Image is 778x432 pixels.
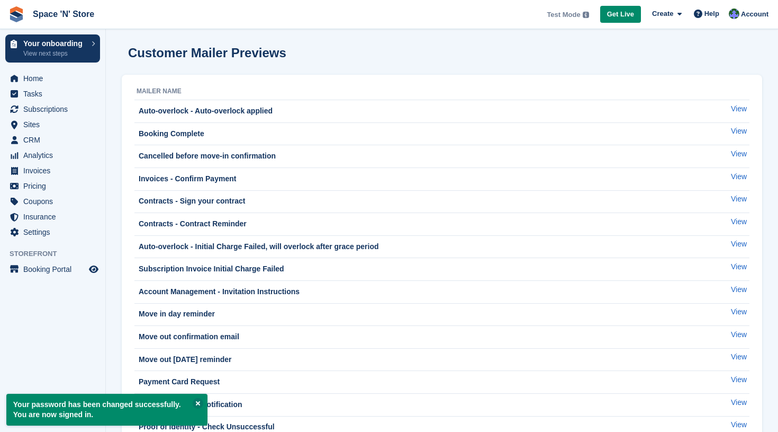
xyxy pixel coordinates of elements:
[10,249,105,259] span: Storefront
[704,8,719,19] span: Help
[731,284,747,295] a: View
[731,171,747,182] a: View
[137,241,379,252] div: Auto-overlock - Initial Charge Failed, will overlock after grace period
[741,9,768,20] span: Account
[5,179,100,193] a: menu
[5,262,100,277] a: menu
[23,179,87,193] span: Pricing
[547,10,580,20] span: Test Mode
[137,173,236,184] div: Invoices - Confirm Payment
[137,151,276,162] div: Cancelled before move-in confirmation
[23,209,87,224] span: Insurance
[731,374,747,385] a: View
[137,105,273,117] div: Auto-overlock - Auto-overlock applied
[5,86,100,101] a: menu
[731,126,747,137] a: View
[137,354,232,365] div: Move out [DATE] reminder
[5,102,100,117] a: menu
[731,419,747,430] a: View
[23,86,87,101] span: Tasks
[5,163,100,178] a: menu
[23,262,87,277] span: Booking Portal
[731,329,747,340] a: View
[128,46,286,60] h2: Customer Mailer Previews
[5,194,100,209] a: menu
[137,331,239,342] div: Move out confirmation email
[23,49,86,58] p: View next steps
[731,397,747,408] a: View
[731,351,747,363] a: View
[23,117,87,132] span: Sites
[583,12,589,18] img: icon-info-grey-7440780725fd019a000dd9b08b2336e03edf1995a4989e88bcd33f0948082b44.svg
[8,6,24,22] img: stora-icon-8386f47178a22dfd0bd8f6a31ec36ba5ce8667c1dd55bd0f319d3a0aa187defe.svg
[600,6,641,23] a: Get Live
[731,306,747,318] a: View
[29,5,98,23] a: Space 'N' Store
[731,239,747,250] a: View
[23,163,87,178] span: Invoices
[23,71,87,86] span: Home
[731,193,747,205] a: View
[5,34,100,63] a: Your onboarding View next steps
[137,128,204,139] div: Booking Complete
[731,148,747,160] a: View
[23,40,86,47] p: Your onboarding
[23,102,87,117] span: Subscriptions
[137,308,215,320] div: Move in day reminder
[137,263,284,275] div: Subscription Invoice Initial Charge Failed
[23,148,87,163] span: Analytics
[137,376,220,387] div: Payment Card Request
[5,71,100,86] a: menu
[607,9,634,20] span: Get Live
[23,194,87,209] span: Coupons
[5,148,100,163] a: menu
[731,216,747,227] a: View
[731,103,747,114] a: View
[652,8,673,19] span: Create
[23,133,87,147] span: CRM
[731,261,747,272] a: View
[5,225,100,240] a: menu
[137,218,247,230] div: Contracts - Contract Reminder
[5,209,100,224] a: menu
[23,225,87,240] span: Settings
[87,263,100,276] a: Preview store
[137,286,300,297] div: Account Management - Invitation Instructions
[137,196,245,207] div: Contracts - Sign your contract
[5,133,100,147] a: menu
[6,394,207,426] p: Your password has been changed successfully. You are now signed in.
[134,83,706,100] th: Mailer Name
[5,117,100,132] a: menu
[729,8,739,19] img: Ahsan Abubaker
